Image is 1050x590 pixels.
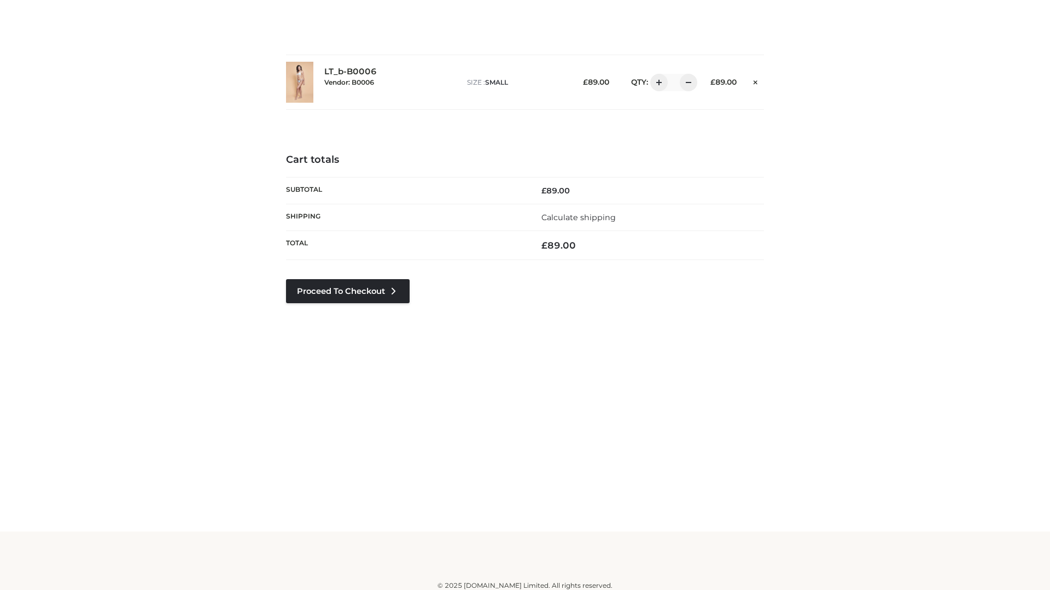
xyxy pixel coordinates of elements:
bdi: 89.00 [541,240,576,251]
span: £ [710,78,715,86]
span: £ [541,240,547,251]
bdi: 89.00 [710,78,737,86]
p: size : [467,78,566,87]
div: QTY: [620,74,693,91]
small: Vendor: B0006 [324,78,374,86]
th: Total [286,231,525,260]
span: SMALL [485,78,508,86]
a: Remove this item [748,74,764,88]
div: LT_b-B0006 [324,67,456,97]
bdi: 89.00 [583,78,609,86]
a: Proceed to Checkout [286,279,410,303]
bdi: 89.00 [541,186,570,196]
th: Shipping [286,204,525,231]
th: Subtotal [286,177,525,204]
span: £ [583,78,588,86]
span: £ [541,186,546,196]
h4: Cart totals [286,154,764,166]
a: Calculate shipping [541,213,616,222]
